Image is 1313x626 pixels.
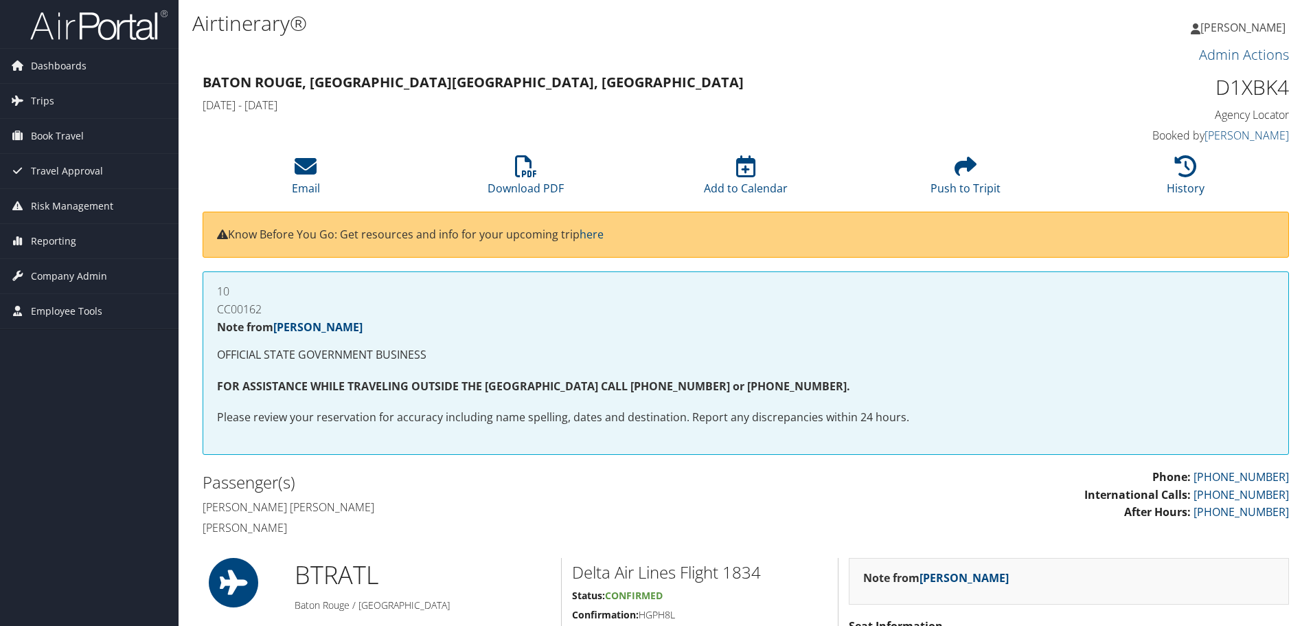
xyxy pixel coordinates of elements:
[292,163,320,196] a: Email
[273,320,363,335] a: [PERSON_NAME]
[572,561,827,584] h2: Delta Air Lines Flight 1834
[1033,107,1289,122] h4: Agency Locator
[217,346,1275,364] p: OFFICIAL STATE GOVERNMENT BUSINESS
[203,471,735,494] h2: Passenger(s)
[488,163,564,196] a: Download PDF
[1033,73,1289,102] h1: D1XBK4
[295,599,551,612] h5: Baton Rouge / [GEOGRAPHIC_DATA]
[30,9,168,41] img: airportal-logo.png
[217,304,1275,315] h4: CC00162
[1194,469,1289,484] a: [PHONE_NUMBER]
[572,608,827,622] h5: HGPH8L
[1033,128,1289,143] h4: Booked by
[1204,128,1289,143] a: [PERSON_NAME]
[217,320,363,335] strong: Note from
[217,379,850,394] strong: FOR ASSISTANCE WHILE TRAVELING OUTSIDE THE [GEOGRAPHIC_DATA] CALL [PHONE_NUMBER] or [PHONE_NUMBER].
[31,119,84,153] span: Book Travel
[572,589,605,602] strong: Status:
[704,163,788,196] a: Add to Calendar
[920,570,1009,585] a: [PERSON_NAME]
[203,520,735,535] h4: [PERSON_NAME]
[930,163,1001,196] a: Push to Tripit
[217,409,1275,427] p: Please review your reservation for accuracy including name spelling, dates and destination. Repor...
[217,286,1275,297] h4: 10
[31,189,113,223] span: Risk Management
[605,589,663,602] span: Confirmed
[31,224,76,258] span: Reporting
[31,49,87,83] span: Dashboards
[217,226,1275,244] p: Know Before You Go: Get resources and info for your upcoming trip
[31,84,54,118] span: Trips
[1194,504,1289,519] a: [PHONE_NUMBER]
[1084,487,1191,502] strong: International Calls:
[203,73,744,91] strong: Baton Rouge, [GEOGRAPHIC_DATA] [GEOGRAPHIC_DATA], [GEOGRAPHIC_DATA]
[1194,487,1289,502] a: [PHONE_NUMBER]
[203,98,1012,113] h4: [DATE] - [DATE]
[295,558,551,592] h1: BTR ATL
[580,227,604,242] a: here
[31,259,107,293] span: Company Admin
[1124,504,1191,519] strong: After Hours:
[1199,45,1289,64] a: Admin Actions
[192,9,930,38] h1: Airtinerary®
[1191,7,1299,48] a: [PERSON_NAME]
[31,294,102,328] span: Employee Tools
[863,570,1009,585] strong: Note from
[1152,469,1191,484] strong: Phone:
[31,154,103,188] span: Travel Approval
[572,608,639,621] strong: Confirmation:
[203,500,735,515] h4: [PERSON_NAME] [PERSON_NAME]
[1200,20,1286,35] span: [PERSON_NAME]
[1167,163,1204,196] a: History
